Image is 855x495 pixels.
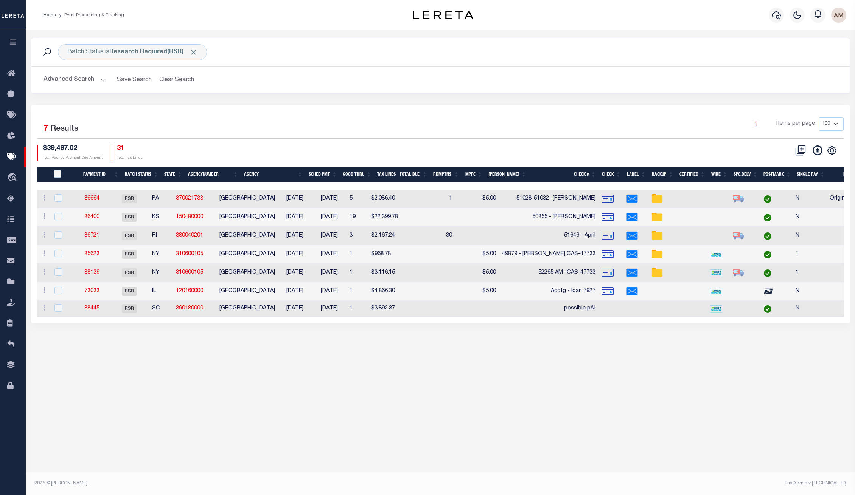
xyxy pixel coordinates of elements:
a: 390180000 [176,306,203,311]
td: 51646 - April [499,227,598,245]
td: [GEOGRAPHIC_DATA] [216,264,278,282]
img: open-file-folder.png [651,211,663,223]
th: Backup: activate to sort column ascending [649,167,676,183]
th: PayeePmtBatchStatus [49,167,74,183]
img: check-icon-green.svg [764,269,771,277]
td: [DATE] [312,227,347,245]
a: 120160000 [176,288,203,294]
a: 310600105 [176,251,203,257]
a: Home [43,13,56,17]
th: AgencyNumber: activate to sort column ascending [185,167,241,183]
img: Envelope.png [626,211,638,223]
td: N [793,282,827,301]
img: SpclDelivery.png [732,267,745,279]
th: Batch Status: activate to sort column ascending [122,167,162,183]
th: Rdmptns: activate to sort column ascending [430,167,462,183]
td: PA [149,190,173,208]
td: 3 [347,227,368,245]
td: 1 [793,245,827,264]
img: open-file-folder.png [651,193,663,205]
td: 1 [347,282,368,301]
span: RSR [122,268,137,277]
span: RSR [122,194,137,203]
td: 30 [432,227,455,245]
td: [GEOGRAPHIC_DATA] [216,282,278,301]
td: [DATE] [278,208,312,227]
th: Good Thru: activate to sort column ascending [340,167,374,183]
td: $4,866.30 [368,282,401,301]
th: Label: activate to sort column ascending [624,167,649,183]
td: [GEOGRAPHIC_DATA] [216,208,278,227]
td: N [793,190,827,208]
td: [DATE] [312,301,347,317]
button: Advanced Search [44,73,106,87]
b: Research Required(RSR) [109,49,197,55]
span: 7 [44,125,48,133]
th: Single Pay: activate to sort column ascending [794,167,828,183]
span: RSR [122,287,137,296]
img: open-file-folder.png [651,267,663,279]
td: 50855 - [PERSON_NAME] [499,208,598,227]
th: Wire: activate to sort column ascending [708,167,731,183]
td: $5.00 [455,264,499,282]
td: IL [149,282,173,301]
img: check-bank.png [602,193,614,205]
th: Total Due: activate to sort column ascending [396,167,430,183]
div: Batch Status is [58,44,207,60]
td: $3,116.15 [368,264,401,282]
img: wire-transfer-logo.png [710,251,722,258]
img: wire-transfer-logo.png [710,305,722,313]
th: Certified: activate to sort column ascending [676,167,708,183]
td: 1 [793,264,827,282]
td: [DATE] [312,208,347,227]
td: KS [149,208,173,227]
i: travel_explore [7,173,19,183]
td: possible p&i [499,301,598,317]
td: [DATE] [278,190,312,208]
a: 310600105 [176,270,203,275]
span: Click to Remove [190,48,197,56]
td: Acctg - loan 7927 [499,282,598,301]
td: N [793,227,827,245]
a: 370021738 [176,196,203,201]
td: $5.00 [455,282,499,301]
td: [DATE] [278,245,312,264]
img: wire-transfer-logo.png [710,269,722,277]
img: check-bank.png [602,211,614,223]
img: Envelope.png [626,193,638,205]
span: RSR [122,250,137,259]
h4: 31 [117,145,143,153]
a: 86721 [84,233,99,238]
th: Check #: activate to sort column ascending [529,167,599,183]
img: SpclDelivery.png [732,230,745,242]
td: 5 [347,190,368,208]
th: Bill Fee: activate to sort column ascending [485,167,529,183]
span: RSR [122,213,137,222]
img: check-bank.png [602,285,614,297]
th: SCHED PMT: activate to sort column ascending [306,167,340,183]
td: $2,086.40 [368,190,401,208]
a: 86664 [84,196,99,201]
th: Payment ID: activate to sort column ascending [74,167,122,183]
td: [GEOGRAPHIC_DATA] [216,301,278,317]
td: [GEOGRAPHIC_DATA] [216,190,278,208]
th: Spc.Delv: activate to sort column ascending [731,167,761,183]
td: [DATE] [312,264,347,282]
span: RSR [122,231,137,240]
th: MPPC: activate to sort column ascending [462,167,485,183]
button: Save Search [112,73,156,87]
td: [DATE] [278,264,312,282]
td: RI [149,227,173,245]
img: Envelope.png [626,285,638,297]
td: 49879 - [PERSON_NAME] CAS-47733 [499,245,598,264]
img: Envelope.png [626,267,638,279]
td: [GEOGRAPHIC_DATA] [216,245,278,264]
td: $3,892.37 [368,301,401,317]
td: [DATE] [312,282,347,301]
td: $968.78 [368,245,401,264]
td: $22,399.78 [368,208,401,227]
td: 52265 AM -CAS-47733 [499,264,598,282]
p: Total Agency Payment Due Amount [43,155,103,161]
img: check-icon-green.svg [764,251,771,258]
img: check-bank.png [602,230,614,242]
